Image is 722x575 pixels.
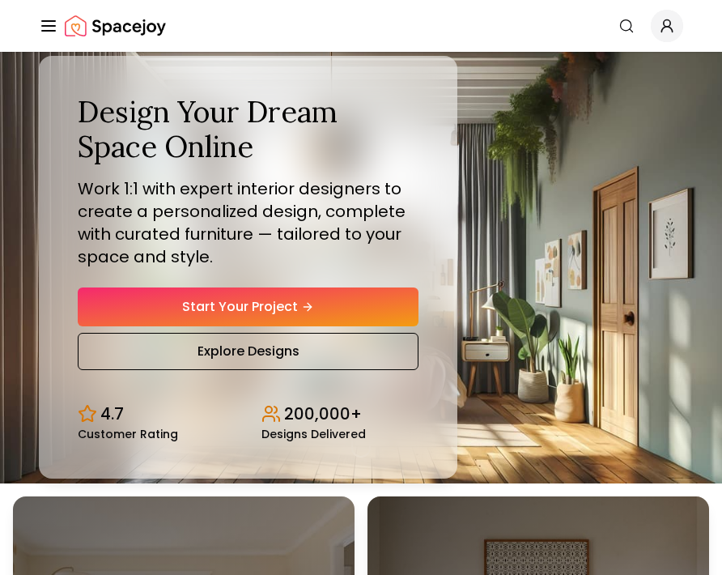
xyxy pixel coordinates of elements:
[284,402,362,425] p: 200,000+
[78,333,418,370] a: Explore Designs
[78,390,418,440] div: Design stats
[65,10,166,42] a: Spacejoy
[78,287,418,326] a: Start Your Project
[100,402,124,425] p: 4.7
[65,10,166,42] img: Spacejoy Logo
[78,95,418,164] h1: Design Your Dream Space Online
[261,428,366,440] small: Designs Delivered
[78,177,418,268] p: Work 1:1 with expert interior designers to create a personalized design, complete with curated fu...
[78,428,178,440] small: Customer Rating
